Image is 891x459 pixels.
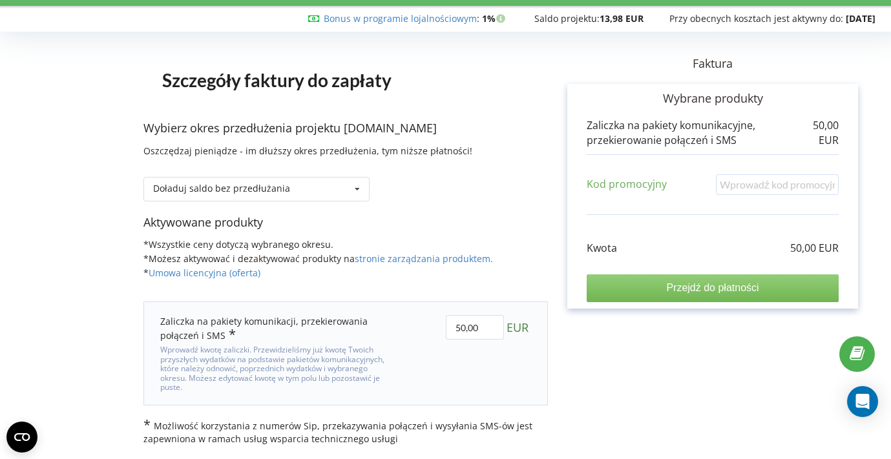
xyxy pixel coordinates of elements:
[548,56,877,72] p: Faktura
[153,184,290,193] div: Doładuj saldo bez przedłużania
[355,252,493,265] a: stronie zarządzania produktem.
[600,12,644,25] strong: 13,98 EUR
[587,274,839,301] input: Przejdź do płatności
[143,418,548,445] p: Możliwość korzystania z numerów Sip, przekazywania połączeń i wysyłania SMS-ów jest zapewniona w ...
[160,315,386,342] div: Zaliczka na pakiety komunikacji, przekierowania połączeń i SMS
[324,12,479,25] span: :
[507,315,529,340] span: EUR
[143,214,548,231] p: Aktywowane produkty
[790,241,839,256] p: 50,00 EUR
[847,386,878,417] div: Open Intercom Messenger
[669,12,843,25] span: Przy obecnych kosztach jest aktywny do:
[482,12,508,25] strong: 1%
[6,422,37,453] button: Open CMP widget
[143,252,493,265] span: *Możesz aktywować i dezaktywować produkty na
[587,90,839,107] p: Wybrane produkty
[143,238,333,250] span: *Wszystkie ceny dotyczą wybranego okresu.
[160,342,386,392] div: Wprowadź kwotę zaliczki. Przewidzieliśmy już kwotę Twoich przyszłych wydatków na podstawie pakiet...
[143,49,410,111] h1: Szczegóły faktury do zapłaty
[587,241,617,256] p: Kwota
[149,267,260,279] a: Umowa licencyjna (oferta)
[587,177,667,192] p: Kod promocyjny
[534,12,600,25] span: Saldo projektu:
[143,145,472,157] span: Oszczędzaj pieniądze - im dłuższy okres przedłużenia, tym niższe płatności!
[846,12,875,25] strong: [DATE]
[716,174,839,194] input: Wprowadź kod promocyjny
[143,120,548,137] p: Wybierz okres przedłużenia projektu [DOMAIN_NAME]
[587,118,806,148] p: Zaliczka na pakiety komunikacyjne, przekierowanie połączeń i SMS
[806,118,839,148] p: 50,00 EUR
[324,12,477,25] a: Bonus w programie lojalnościowym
